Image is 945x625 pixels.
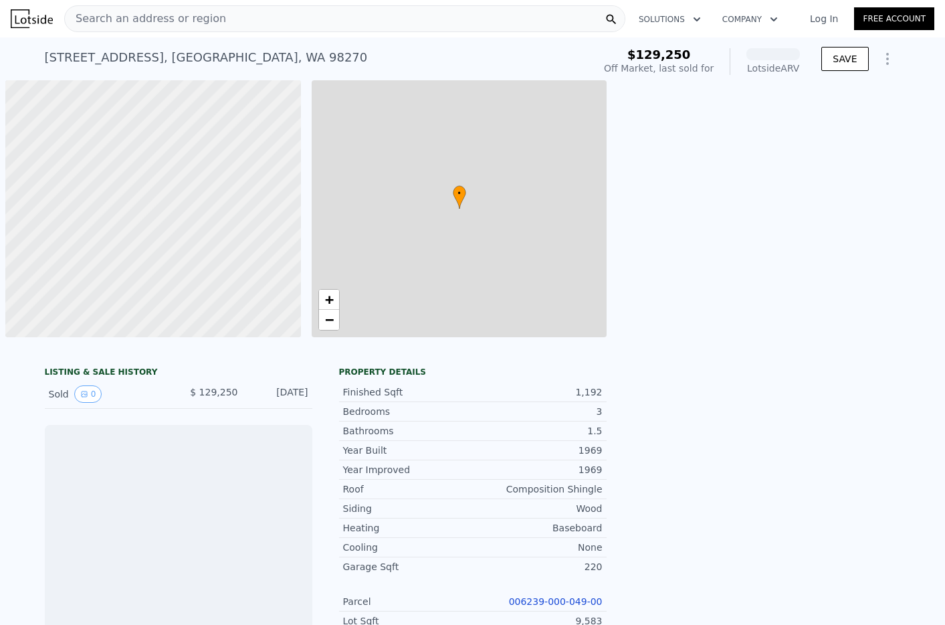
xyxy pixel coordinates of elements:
[473,502,603,515] div: Wood
[339,367,607,377] div: Property details
[319,290,339,310] a: Zoom in
[343,521,473,535] div: Heating
[249,385,308,403] div: [DATE]
[343,541,473,554] div: Cooling
[473,424,603,438] div: 1.5
[473,541,603,554] div: None
[473,405,603,418] div: 3
[343,595,473,608] div: Parcel
[821,47,868,71] button: SAVE
[604,62,714,75] div: Off Market, last sold for
[794,12,854,25] a: Log In
[473,560,603,573] div: 220
[190,387,237,397] span: $ 129,250
[45,367,312,380] div: LISTING & SALE HISTORY
[45,48,368,67] div: [STREET_ADDRESS] , [GEOGRAPHIC_DATA] , WA 98270
[473,482,603,496] div: Composition Shingle
[11,9,53,28] img: Lotside
[343,502,473,515] div: Siding
[65,11,226,27] span: Search an address or region
[473,521,603,535] div: Baseboard
[324,291,333,308] span: +
[473,463,603,476] div: 1969
[343,560,473,573] div: Garage Sqft
[627,48,691,62] span: $129,250
[343,385,473,399] div: Finished Sqft
[453,185,466,209] div: •
[509,596,603,607] a: 006239-000-049-00
[854,7,934,30] a: Free Account
[473,444,603,457] div: 1969
[343,444,473,457] div: Year Built
[74,385,102,403] button: View historical data
[453,187,466,199] span: •
[473,385,603,399] div: 1,192
[746,62,800,75] div: Lotside ARV
[712,7,789,31] button: Company
[343,405,473,418] div: Bedrooms
[874,46,901,72] button: Show Options
[324,311,333,328] span: −
[49,385,168,403] div: Sold
[628,7,712,31] button: Solutions
[343,463,473,476] div: Year Improved
[319,310,339,330] a: Zoom out
[343,424,473,438] div: Bathrooms
[343,482,473,496] div: Roof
